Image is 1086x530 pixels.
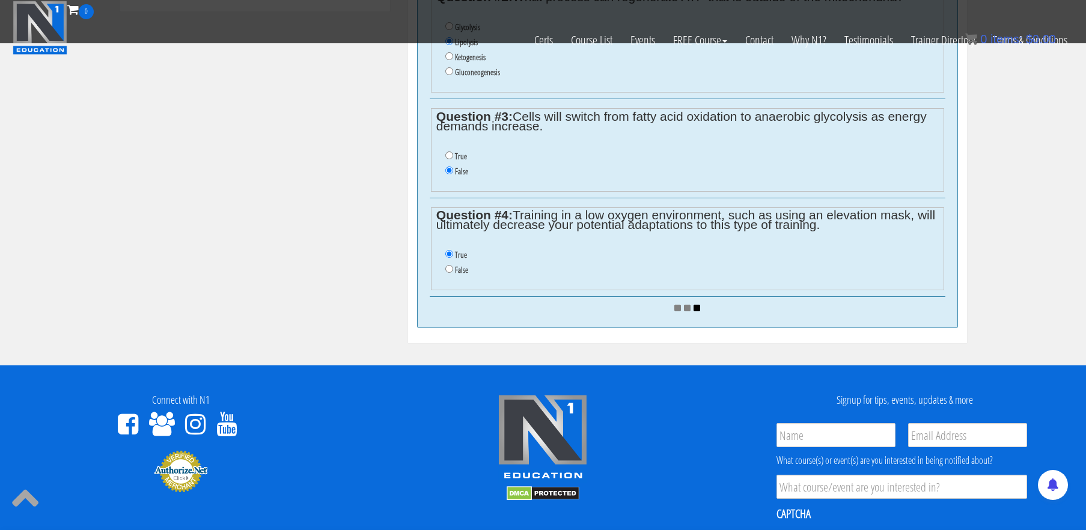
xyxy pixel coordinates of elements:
[664,19,736,61] a: FREE Course
[562,19,621,61] a: Course List
[908,423,1027,447] input: Email Address
[436,208,513,222] strong: Question #4:
[436,112,938,131] legend: Cells will switch from fatty acid oxidation to anaerobic glycolysis as energy demands increase.
[776,423,895,447] input: Name
[621,19,664,61] a: Events
[67,1,94,17] a: 0
[674,305,700,311] img: ajax_loader.gif
[733,394,1077,406] h4: Signup for tips, events, updates & more
[507,486,579,501] img: DMCA.com Protection Status
[455,250,467,260] label: True
[9,394,353,406] h4: Connect with N1
[525,19,562,61] a: Certs
[154,449,208,493] img: Authorize.Net Merchant - Click to Verify
[776,453,1027,468] div: What course(s) or event(s) are you interested in being notified about?
[965,33,977,45] img: icon11.png
[455,52,486,62] label: Ketogenesis
[436,109,513,123] strong: Question #3:
[1026,32,1056,46] bdi: 0.00
[455,67,500,77] label: Gluconeogenesis
[776,475,1027,499] input: What course/event are you interested in?
[902,19,984,61] a: Trainer Directory
[984,19,1076,61] a: Terms & Conditions
[498,394,588,483] img: n1-edu-logo
[782,19,835,61] a: Why N1?
[455,265,468,275] label: False
[1026,32,1033,46] span: $
[965,32,1056,46] a: 0 items: $0.00
[736,19,782,61] a: Contact
[436,210,938,230] legend: Training in a low oxygen environment, such as using an elevation mask, will ultimately decrease y...
[455,166,468,176] label: False
[79,4,94,19] span: 0
[835,19,902,61] a: Testimonials
[13,1,67,55] img: n1-education
[776,506,811,522] label: CAPTCHA
[980,32,987,46] span: 0
[990,32,1022,46] span: items:
[455,151,467,161] label: True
